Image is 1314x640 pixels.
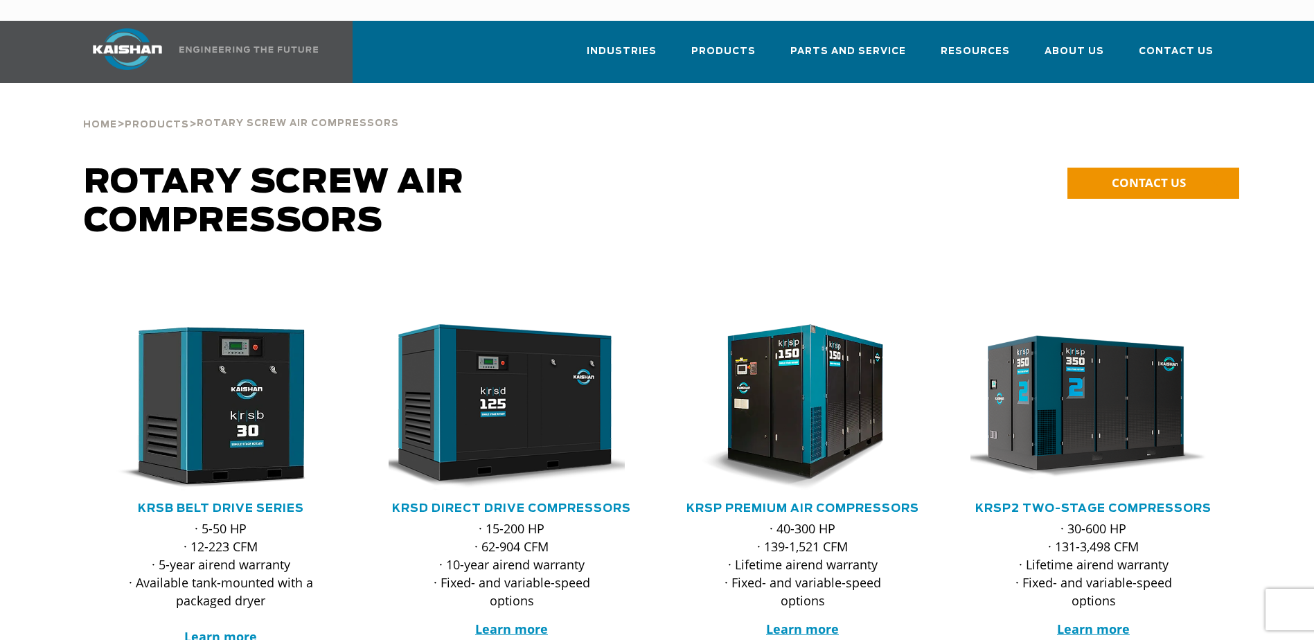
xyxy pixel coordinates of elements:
[83,121,117,130] span: Home
[416,519,607,610] p: · 15-200 HP · 62-904 CFM · 10-year airend warranty · Fixed- and variable-speed options
[98,324,344,490] div: krsb30
[392,503,631,514] a: KRSD Direct Drive Compressors
[83,118,117,130] a: Home
[669,324,916,490] img: krsp150
[941,44,1010,60] span: Resources
[1112,175,1186,190] span: CONTACT US
[197,119,399,128] span: Rotary Screw Air Compressors
[998,519,1189,610] p: · 30-600 HP · 131-3,498 CFM · Lifetime airend warranty · Fixed- and variable-speed options
[686,503,919,514] a: KRSP Premium Air Compressors
[970,324,1217,490] div: krsp350
[83,83,399,136] div: > >
[587,33,657,80] a: Industries
[1139,33,1214,80] a: Contact Us
[125,118,189,130] a: Products
[790,33,906,80] a: Parts and Service
[766,621,839,637] a: Learn more
[84,166,464,238] span: Rotary Screw Air Compressors
[179,46,318,53] img: Engineering the future
[475,621,548,637] a: Learn more
[378,324,625,490] img: krsd125
[76,28,179,70] img: kaishan logo
[76,21,321,83] a: Kaishan USA
[587,44,657,60] span: Industries
[960,324,1207,490] img: krsp350
[1057,621,1130,637] a: Learn more
[691,33,756,80] a: Products
[941,33,1010,80] a: Resources
[691,44,756,60] span: Products
[975,503,1211,514] a: KRSP2 Two-Stage Compressors
[389,324,635,490] div: krsd125
[1139,44,1214,60] span: Contact Us
[138,503,304,514] a: KRSB Belt Drive Series
[125,121,189,130] span: Products
[790,44,906,60] span: Parts and Service
[707,519,898,610] p: · 40-300 HP · 139-1,521 CFM · Lifetime airend warranty · Fixed- and variable-speed options
[680,324,926,490] div: krsp150
[1045,44,1104,60] span: About Us
[1045,33,1104,80] a: About Us
[87,324,334,490] img: krsb30
[1067,168,1239,199] a: CONTACT US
